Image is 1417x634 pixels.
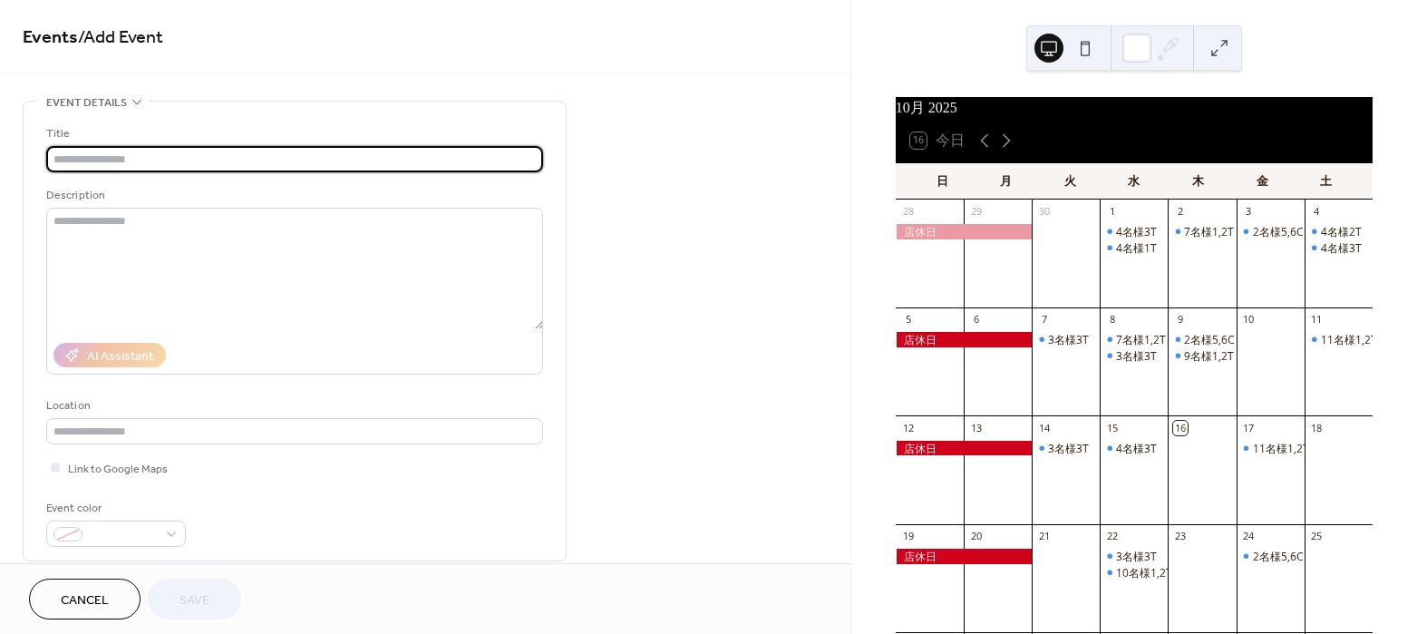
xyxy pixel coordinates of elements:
[1037,205,1051,219] div: 30
[1184,224,1234,239] div: 7名様1,2T
[1037,421,1051,434] div: 14
[1242,530,1256,543] div: 24
[1037,313,1051,327] div: 7
[1305,332,1373,347] div: 11名様1,2T
[1116,565,1172,580] div: 10名様1,2T
[910,163,975,200] div: 日
[46,124,539,143] div: Title
[78,20,163,55] span: / Add Event
[1184,332,1235,347] div: 2名様5,6C
[1168,332,1236,347] div: 2名様5,6C
[1105,205,1119,219] div: 1
[969,313,983,327] div: 6
[1100,549,1168,564] div: 3名様3T
[1305,240,1373,256] div: 4名様3T
[1310,313,1324,327] div: 11
[29,579,141,619] button: Cancel
[1037,530,1051,543] div: 21
[896,224,1032,239] div: 店休日
[1116,441,1157,456] div: 4名様3T
[1166,163,1230,200] div: 木
[896,97,1373,119] div: 10月 2025
[1105,530,1119,543] div: 22
[901,530,915,543] div: 19
[1321,224,1362,239] div: 4名様2T
[1237,224,1305,239] div: 2名様5,6C
[969,530,983,543] div: 20
[1310,530,1324,543] div: 25
[1310,421,1324,434] div: 18
[1048,332,1089,347] div: 3名様3T
[896,549,1032,564] div: 店休日
[1048,441,1089,456] div: 3名様3T
[1100,565,1168,580] div: 10名様1,2T
[1242,421,1256,434] div: 17
[1294,163,1358,200] div: 土
[1242,313,1256,327] div: 10
[1038,163,1102,200] div: 火
[1102,163,1167,200] div: 水
[1100,240,1168,256] div: 4名様1T
[1100,348,1168,364] div: 3名様3T
[1237,441,1305,456] div: 11名様1,2T
[974,163,1038,200] div: 月
[1253,549,1304,564] div: 2名様5,6C
[1105,421,1119,434] div: 15
[901,421,915,434] div: 12
[969,421,983,434] div: 13
[901,313,915,327] div: 5
[1100,332,1168,347] div: 7名様1,2T
[1116,549,1157,564] div: 3名様3T
[1242,205,1256,219] div: 3
[1184,348,1234,364] div: 9名様1,2T
[1173,530,1187,543] div: 23
[1032,332,1100,347] div: 3名様3T
[1032,441,1100,456] div: 3名様3T
[1173,313,1187,327] div: 9
[1168,348,1236,364] div: 9名様1,2T
[1168,224,1236,239] div: 7名様1,2T
[969,205,983,219] div: 29
[896,332,1032,347] div: 店休日
[46,93,127,112] span: Event details
[1173,205,1187,219] div: 2
[896,441,1032,456] div: 店休日
[1305,224,1373,239] div: 4名様2T
[1321,332,1377,347] div: 11名様1,2T
[46,186,539,205] div: Description
[1105,313,1119,327] div: 8
[1253,224,1304,239] div: 2名様5,6C
[1253,441,1309,456] div: 11名様1,2T
[1116,224,1157,239] div: 4名様3T
[23,20,78,55] a: Events
[1116,332,1166,347] div: 7名様1,2T
[1116,348,1157,364] div: 3名様3T
[1100,441,1168,456] div: 4名様3T
[1237,549,1305,564] div: 2名様5,6C
[901,205,915,219] div: 28
[68,460,168,479] span: Link to Google Maps
[46,499,182,518] div: Event color
[61,591,109,610] span: Cancel
[1310,205,1324,219] div: 4
[46,396,539,415] div: Location
[1230,163,1295,200] div: 金
[1100,224,1168,239] div: 4名様3T
[1116,240,1157,256] div: 4名様1T
[1173,421,1187,434] div: 16
[1321,240,1362,256] div: 4名様3T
